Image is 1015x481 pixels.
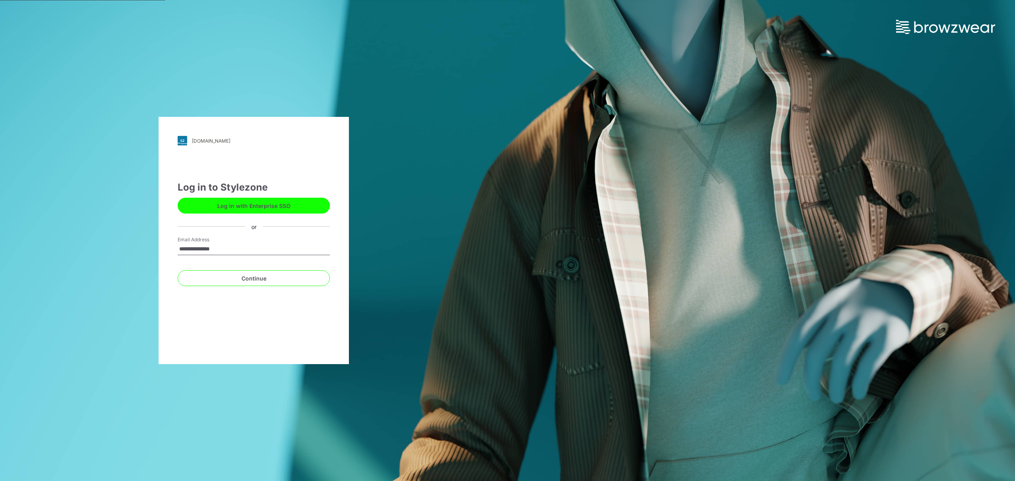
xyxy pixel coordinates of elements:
[896,20,995,34] img: browzwear-logo.73288ffb.svg
[178,136,187,145] img: svg+xml;base64,PHN2ZyB3aWR0aD0iMjgiIGhlaWdodD0iMjgiIHZpZXdCb3g9IjAgMCAyOCAyOCIgZmlsbD0ibm9uZSIgeG...
[245,222,263,231] div: or
[178,236,233,243] label: Email Address
[178,136,330,145] a: [DOMAIN_NAME]
[192,138,230,144] div: [DOMAIN_NAME]
[178,198,330,214] button: Log in with Enterprise SSO
[178,270,330,286] button: Continue
[178,180,330,195] div: Log in to Stylezone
